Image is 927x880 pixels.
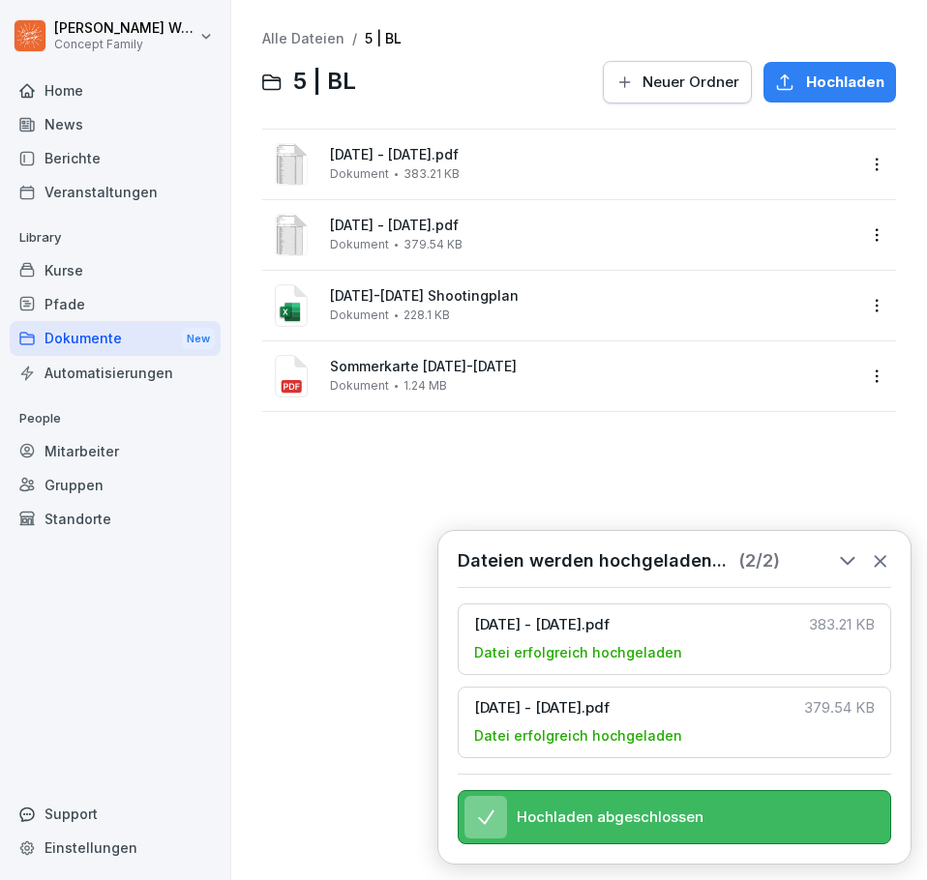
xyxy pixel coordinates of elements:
[10,434,221,468] a: Mitarbeiter
[10,175,221,209] a: Veranstaltungen
[10,468,221,502] a: Gruppen
[10,797,221,831] div: Support
[330,288,855,305] span: [DATE]-[DATE] Shootingplan
[804,699,875,717] span: 379.54 KB
[10,321,221,357] a: DokumenteNew
[293,68,356,96] span: 5 | BL
[809,616,875,633] span: 383.21 KB
[404,308,450,322] span: 228.1 KB
[474,643,682,662] span: Datei erfolgreich hochgeladen
[10,356,221,390] a: Automatisierungen
[10,141,221,175] a: Berichte
[365,30,402,46] a: 5 | BL
[330,167,389,181] span: Dokument
[330,238,389,251] span: Dokument
[10,107,221,141] a: News
[10,253,221,287] a: Kurse
[404,167,460,181] span: 383.21 KB
[182,328,215,350] div: New
[262,30,344,46] a: Alle Dateien
[474,616,797,633] span: [DATE] - [DATE].pdf
[10,403,221,434] p: People
[54,38,195,51] p: Concept Family
[10,831,221,865] a: Einstellungen
[330,379,389,393] span: Dokument
[474,699,792,717] span: [DATE] - [DATE].pdf
[10,321,221,357] div: Dokumente
[330,359,855,375] span: Sommerkarte [DATE]-[DATE]
[330,218,855,234] span: [DATE] - [DATE].pdf
[763,62,896,103] button: Hochladen
[404,379,447,393] span: 1.24 MB
[330,308,389,322] span: Dokument
[806,72,884,93] span: Hochladen
[643,72,739,93] span: Neuer Ordner
[54,20,195,37] p: [PERSON_NAME] Weichsel
[352,31,357,47] span: /
[738,550,780,572] span: ( 2 / 2 )
[10,73,221,107] a: Home
[404,238,463,251] span: 379.54 KB
[330,147,855,163] span: [DATE] - [DATE].pdf
[10,222,221,253] p: Library
[10,287,221,321] a: Pfade
[10,502,221,536] a: Standorte
[603,61,752,103] button: Neuer Ordner
[458,550,727,572] span: Dateien werden hochgeladen...
[474,726,682,746] span: Datei erfolgreich hochgeladen
[517,808,703,826] span: Hochladen abgeschlossen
